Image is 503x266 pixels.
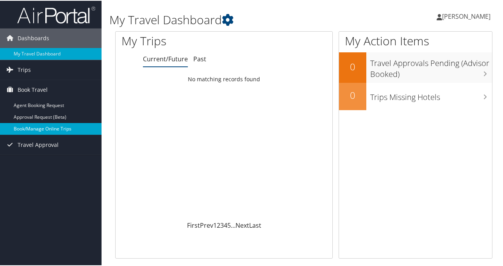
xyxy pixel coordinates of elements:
span: Trips [18,59,31,79]
a: Prev [200,220,213,229]
a: [PERSON_NAME] [437,4,498,27]
a: 1 [213,220,217,229]
img: airportal-logo.png [17,5,95,23]
a: Current/Future [143,54,188,62]
a: Last [249,220,261,229]
h1: My Action Items [339,32,492,48]
a: Past [193,54,206,62]
a: 3 [220,220,224,229]
a: First [187,220,200,229]
a: 4 [224,220,227,229]
a: 5 [227,220,231,229]
h2: 0 [339,59,366,73]
span: Travel Approval [18,134,59,154]
a: 0Trips Missing Hotels [339,82,492,109]
h2: 0 [339,88,366,101]
span: [PERSON_NAME] [442,11,491,20]
td: No matching records found [116,71,332,86]
h1: My Travel Dashboard [109,11,369,27]
span: Book Travel [18,79,48,99]
h3: Travel Approvals Pending (Advisor Booked) [370,53,492,79]
span: … [231,220,235,229]
span: Dashboards [18,28,49,47]
h3: Trips Missing Hotels [370,87,492,102]
h1: My Trips [121,32,236,48]
a: 2 [217,220,220,229]
a: Next [235,220,249,229]
a: 0Travel Approvals Pending (Advisor Booked) [339,52,492,82]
